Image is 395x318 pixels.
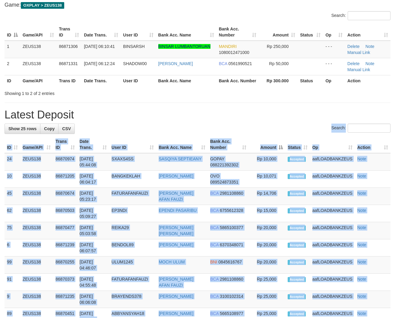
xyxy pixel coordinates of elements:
td: ZEUS138 [20,41,56,58]
td: BENDOL89 [109,239,156,257]
a: Note [357,208,366,213]
span: BCA [210,311,219,316]
a: [PERSON_NAME] [PERSON_NAME] [159,225,193,236]
td: ZEUS138 [20,58,56,75]
td: BRAYENDS378 [109,291,156,308]
th: Op: activate to sort column ascending [323,24,345,41]
th: ID [5,75,20,86]
td: 86870674 [53,188,77,205]
td: 86870503 [53,205,77,222]
th: User ID [121,75,156,86]
a: Note [357,156,366,161]
td: 24 [5,153,20,171]
span: [DATE] 06:12:24 [84,61,115,66]
td: aafLOADBANKZEUS [310,205,355,222]
th: User ID: activate to sort column ascending [109,136,156,153]
td: FATURAFANFAUZI [109,188,156,205]
th: Bank Acc. Number: activate to sort column ascending [208,136,249,153]
span: Copy 0561990521 to clipboard [229,61,252,66]
span: BCA [210,208,219,213]
th: User ID: activate to sort column ascending [121,24,156,41]
td: 91 [5,274,20,291]
td: ZEUS138 [20,205,53,222]
a: Note [357,225,366,230]
a: [PERSON_NAME] [159,294,193,299]
td: 1 [5,41,20,58]
th: Action [345,75,390,86]
td: 75 [5,222,20,239]
td: ULUM1245 [109,257,156,274]
label: Search: [331,11,390,20]
h1: Latest Deposit [5,109,390,121]
a: Note [357,174,366,178]
td: 86871235 [53,291,77,308]
span: Copy 3100102314 to clipboard [220,294,243,299]
span: BCA [210,242,219,247]
th: Bank Acc. Name: activate to sort column ascending [156,136,208,153]
span: Copy 6370348071 to clipboard [220,242,243,247]
a: Note [365,44,374,49]
th: Status [298,75,323,86]
span: Accepted [288,157,306,162]
span: Accepted [288,225,306,231]
span: BCA [219,61,227,66]
th: Date Trans.: activate to sort column ascending [81,24,121,41]
span: OXPLAY > ZEUS138 [21,2,64,9]
span: Copy [44,126,55,131]
td: [DATE] 06:04:17 [77,171,109,188]
h4: Game: [5,2,390,8]
span: Rp 50,000 [269,61,289,66]
div: Showing 1 to 2 of 2 entries [5,88,160,96]
a: Manual Link [347,50,370,55]
th: Status: activate to sort column ascending [298,24,323,41]
th: Date Trans. [81,75,121,86]
td: 6 [5,239,20,257]
span: Copy 2981108860 to clipboard [220,277,243,282]
a: Manual Link [347,67,370,72]
span: Accepted [288,208,306,213]
th: Date Trans.: activate to sort column ascending [77,136,109,153]
th: Game/API: activate to sort column ascending [20,136,53,153]
td: Rp 25,000 [249,274,285,291]
a: Delete [347,44,359,49]
td: aafLOADBANKZEUS [310,171,355,188]
a: Note [357,277,366,282]
span: CSV [62,126,71,131]
a: Delete [347,61,359,66]
label: Search: [331,124,390,133]
th: Rp 300.000 [259,75,298,86]
a: [PERSON_NAME] AFAN FAUZI [159,277,193,288]
span: 86871331 [59,61,77,66]
td: Rp 25,000 [249,291,285,308]
a: MOCH ULUM [159,260,185,264]
td: aafLOADBANKZEUS [310,274,355,291]
td: aafLOADBANKZEUS [310,257,355,274]
td: 10 [5,171,20,188]
td: Rp 10,000 [249,153,285,171]
a: [PERSON_NAME] [158,61,193,66]
span: BCA [210,191,219,196]
td: aafLOADBANKZEUS [310,222,355,239]
input: Search: [348,11,390,20]
th: Action: activate to sort column ascending [345,24,390,41]
span: GOPAY [210,156,224,161]
span: MANDIRI [219,44,237,49]
td: [DATE] 04:46:07 [77,257,109,274]
span: Accepted [288,311,306,316]
a: BINSAR LUMBANTORUAN [158,44,210,49]
span: BCA [210,277,219,282]
a: [PERSON_NAME] [159,311,193,316]
th: Trans ID [56,75,81,86]
span: 86871306 [59,44,77,49]
a: Note [357,191,366,196]
th: Op [323,75,345,86]
th: Bank Acc. Name [156,75,216,86]
td: [DATE] 05:44:08 [77,153,109,171]
th: Action: activate to sort column ascending [355,136,390,153]
a: [PERSON_NAME] [159,174,193,178]
th: Bank Acc. Number: activate to sort column ascending [216,24,259,41]
td: Rp 20,000 [249,257,285,274]
td: 86871239 [53,239,77,257]
span: SHADOW00 [123,61,147,66]
td: [DATE] 06:07:57 [77,239,109,257]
